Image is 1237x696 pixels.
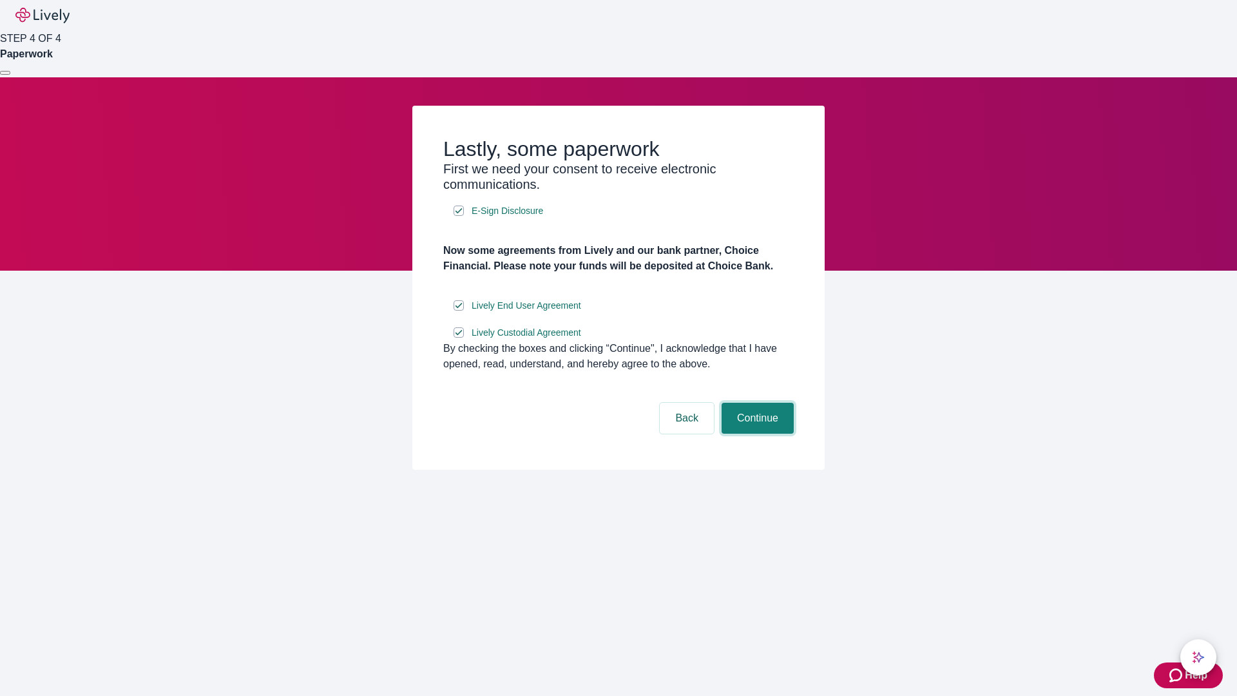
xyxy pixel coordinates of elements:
[15,8,70,23] img: Lively
[472,299,581,313] span: Lively End User Agreement
[1154,662,1223,688] button: Zendesk support iconHelp
[472,204,543,218] span: E-Sign Disclosure
[1192,651,1205,664] svg: Lively AI Assistant
[469,203,546,219] a: e-sign disclosure document
[1169,668,1185,683] svg: Zendesk support icon
[469,298,584,314] a: e-sign disclosure document
[660,403,714,434] button: Back
[1180,639,1216,675] button: chat
[443,137,794,161] h2: Lastly, some paperwork
[469,325,584,341] a: e-sign disclosure document
[722,403,794,434] button: Continue
[443,161,794,192] h3: First we need your consent to receive electronic communications.
[443,341,794,372] div: By checking the boxes and clicking “Continue", I acknowledge that I have opened, read, understand...
[1185,668,1207,683] span: Help
[443,243,794,274] h4: Now some agreements from Lively and our bank partner, Choice Financial. Please note your funds wi...
[472,326,581,340] span: Lively Custodial Agreement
